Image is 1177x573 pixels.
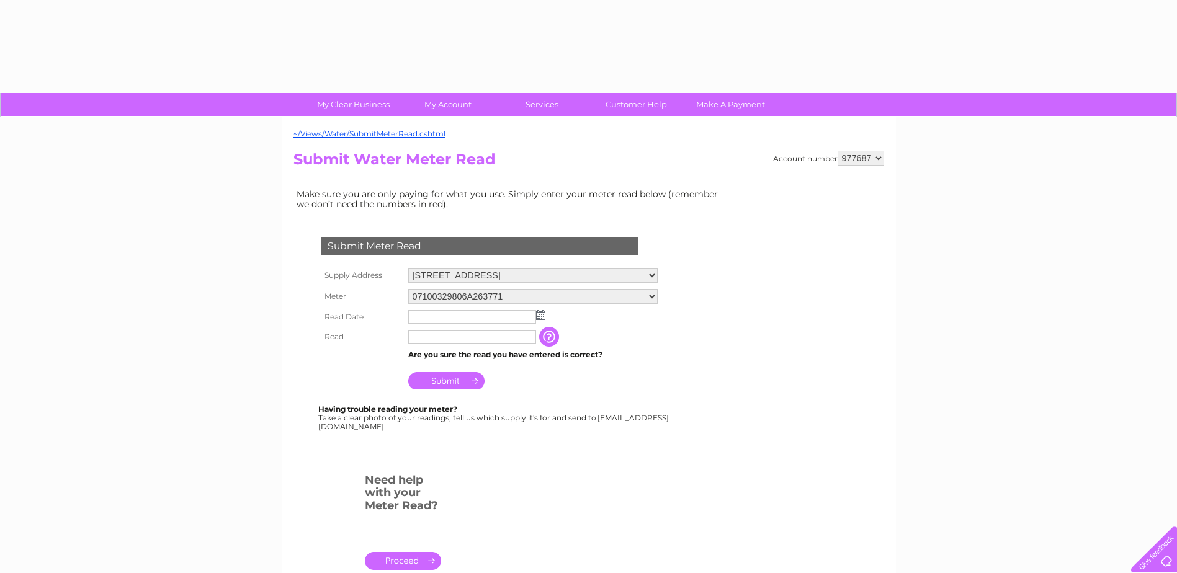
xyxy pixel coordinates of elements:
[293,186,728,212] td: Make sure you are only paying for what you use. Simply enter your meter read below (remember we d...
[318,286,405,307] th: Meter
[408,372,485,389] input: Submit
[318,327,405,347] th: Read
[302,93,405,116] a: My Clear Business
[405,347,661,363] td: Are you sure the read you have entered is correct?
[293,129,445,138] a: ~/Views/Water/SubmitMeterRead.cshtml
[365,552,441,570] a: .
[773,151,884,166] div: Account number
[318,265,405,286] th: Supply Address
[318,405,671,430] div: Take a clear photo of your readings, tell us which supply it's for and send to [EMAIL_ADDRESS][DO...
[318,307,405,327] th: Read Date
[321,237,638,255] div: Submit Meter Read
[318,404,457,414] b: Having trouble reading your meter?
[293,151,884,174] h2: Submit Water Meter Read
[585,93,687,116] a: Customer Help
[679,93,782,116] a: Make A Payment
[491,93,593,116] a: Services
[365,471,441,518] h3: Need help with your Meter Read?
[536,310,545,320] img: ...
[396,93,499,116] a: My Account
[539,327,562,347] input: Information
